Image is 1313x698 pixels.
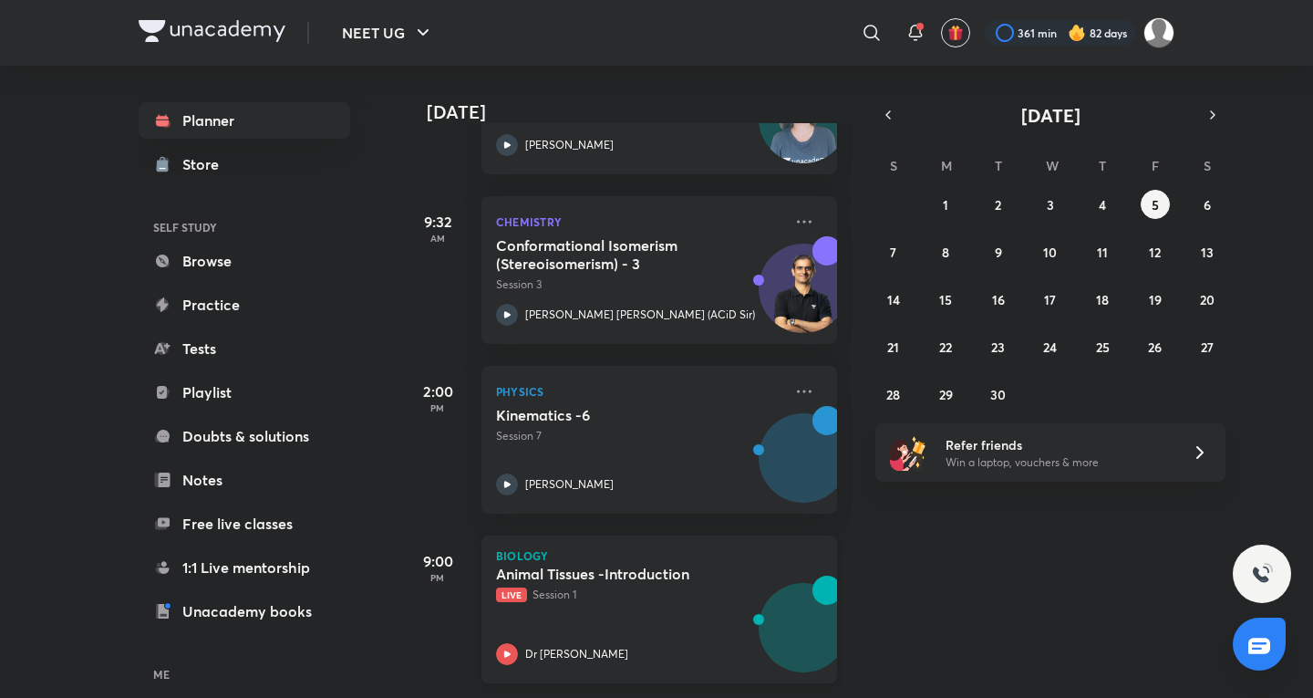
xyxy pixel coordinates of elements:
[941,157,952,174] abbr: Monday
[1088,190,1117,219] button: September 4, 2025
[1096,291,1109,308] abbr: September 18, 2025
[931,285,960,314] button: September 15, 2025
[1043,339,1057,356] abbr: September 24, 2025
[1043,244,1057,261] abbr: September 10, 2025
[1021,103,1080,128] span: [DATE]
[1141,190,1170,219] button: September 5, 2025
[901,102,1200,128] button: [DATE]
[995,196,1001,214] abbr: September 2, 2025
[139,593,350,630] a: Unacademy books
[496,276,782,293] p: Session 3
[139,212,350,243] h6: SELF STUDY
[331,15,445,51] button: NEET UG
[1200,291,1215,308] abbr: September 20, 2025
[1036,237,1065,266] button: September 10, 2025
[1193,285,1222,314] button: September 20, 2025
[401,402,474,413] p: PM
[401,550,474,572] h5: 9:00
[879,380,908,409] button: September 28, 2025
[1047,196,1054,214] abbr: September 3, 2025
[931,380,960,409] button: September 29, 2025
[1036,285,1065,314] button: September 17, 2025
[139,549,350,586] a: 1:1 Live mentorship
[1141,332,1170,361] button: September 26, 2025
[931,332,960,361] button: September 22, 2025
[1149,291,1162,308] abbr: September 19, 2025
[946,454,1170,471] p: Win a laptop, vouchers & more
[984,380,1013,409] button: September 30, 2025
[139,659,350,690] h6: ME
[886,386,900,403] abbr: September 28, 2025
[139,505,350,542] a: Free live classes
[496,211,782,233] p: Chemistry
[496,588,527,602] span: Live
[760,254,847,341] img: Avatar
[890,434,926,471] img: referral
[139,102,350,139] a: Planner
[879,285,908,314] button: September 14, 2025
[1044,291,1056,308] abbr: September 17, 2025
[525,307,755,323] p: [PERSON_NAME] [PERSON_NAME] (ACiD Sir)
[879,332,908,361] button: September 21, 2025
[990,386,1006,403] abbr: September 30, 2025
[737,406,837,532] img: unacademy
[984,285,1013,314] button: September 16, 2025
[1193,332,1222,361] button: September 27, 2025
[1201,244,1214,261] abbr: September 13, 2025
[1036,332,1065,361] button: September 24, 2025
[1068,24,1086,42] img: streak
[984,190,1013,219] button: September 2, 2025
[1088,285,1117,314] button: September 18, 2025
[525,476,614,493] p: [PERSON_NAME]
[760,84,847,172] img: Avatar
[496,428,782,444] p: Session 7
[496,565,723,583] h5: Animal Tissues -Introduction
[496,380,782,402] p: Physics
[496,236,723,273] h5: Conformational Isomerism (Stereoisomerism) - 3
[947,25,964,41] img: avatar
[401,572,474,583] p: PM
[995,244,1002,261] abbr: September 9, 2025
[1088,237,1117,266] button: September 11, 2025
[1149,244,1161,261] abbr: September 12, 2025
[139,374,350,411] a: Playlist
[139,146,350,182] a: Store
[1036,190,1065,219] button: September 3, 2025
[1141,285,1170,314] button: September 19, 2025
[525,137,614,153] p: [PERSON_NAME]
[992,291,1005,308] abbr: September 16, 2025
[139,418,350,454] a: Doubts & solutions
[941,18,970,47] button: avatar
[1251,563,1273,585] img: ttu
[946,435,1170,454] h6: Refer friends
[943,196,948,214] abbr: September 1, 2025
[887,291,900,308] abbr: September 14, 2025
[139,462,350,498] a: Notes
[939,339,952,356] abbr: September 22, 2025
[182,153,230,175] div: Store
[1099,196,1106,214] abbr: September 4, 2025
[890,244,896,261] abbr: September 7, 2025
[139,20,285,47] a: Company Logo
[427,101,855,123] h4: [DATE]
[1143,17,1174,48] img: Kushagra Singh
[1204,196,1211,214] abbr: September 6, 2025
[496,550,822,561] p: Biology
[984,237,1013,266] button: September 9, 2025
[1097,244,1108,261] abbr: September 11, 2025
[496,587,782,603] p: Session 1
[1152,157,1159,174] abbr: Friday
[401,380,474,402] h5: 2:00
[942,244,949,261] abbr: September 8, 2025
[1046,157,1059,174] abbr: Wednesday
[1148,339,1162,356] abbr: September 26, 2025
[525,646,628,662] p: Dr [PERSON_NAME]
[401,233,474,244] p: AM
[931,190,960,219] button: September 1, 2025
[496,406,723,424] h5: Kinematics -6
[1193,237,1222,266] button: September 13, 2025
[887,339,899,356] abbr: September 21, 2025
[139,243,350,279] a: Browse
[984,332,1013,361] button: September 23, 2025
[991,339,1005,356] abbr: September 23, 2025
